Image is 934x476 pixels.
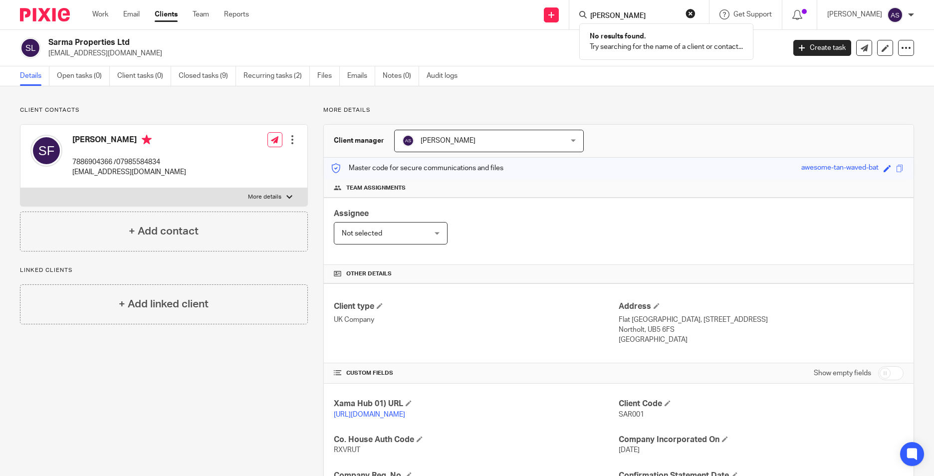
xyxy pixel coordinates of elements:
span: SAR001 [619,411,644,418]
h3: Client manager [334,136,384,146]
h4: Client Code [619,399,904,409]
img: svg%3E [20,37,41,58]
div: awesome-tan-waved-bat [801,163,879,174]
p: Flat [GEOGRAPHIC_DATA], [STREET_ADDRESS] [619,315,904,325]
img: svg%3E [402,135,414,147]
h4: CUSTOM FIELDS [334,369,619,377]
p: UK Company [334,315,619,325]
p: 7886904366 /07985584834 [72,157,186,167]
h4: Company Incorporated On [619,435,904,445]
p: [EMAIL_ADDRESS][DOMAIN_NAME] [48,48,778,58]
p: [PERSON_NAME] [827,9,882,19]
a: Recurring tasks (2) [243,66,310,86]
a: Team [193,9,209,19]
p: [GEOGRAPHIC_DATA] [619,335,904,345]
a: Open tasks (0) [57,66,110,86]
p: Master code for secure communications and files [331,163,503,173]
p: Linked clients [20,266,308,274]
a: Emails [347,66,375,86]
a: Client tasks (0) [117,66,171,86]
a: Audit logs [427,66,465,86]
span: [PERSON_NAME] [421,137,475,144]
h4: [PERSON_NAME] [72,135,186,147]
h4: Xama Hub 01) URL [334,399,619,409]
span: RXVRUT [334,447,360,454]
a: Notes (0) [383,66,419,86]
h4: + Add contact [129,224,199,239]
a: Clients [155,9,178,19]
img: Pixie [20,8,70,21]
span: Other details [346,270,392,278]
button: Clear [686,8,696,18]
a: Email [123,9,140,19]
span: Team assignments [346,184,406,192]
input: Search [589,12,679,21]
p: More details [323,106,914,114]
a: Create task [793,40,851,56]
p: Client contacts [20,106,308,114]
p: [EMAIL_ADDRESS][DOMAIN_NAME] [72,167,186,177]
span: [DATE] [619,447,640,454]
h4: Client type [334,301,619,312]
h4: Co. House Auth Code [334,435,619,445]
a: Reports [224,9,249,19]
h4: Address [619,301,904,312]
span: Not selected [342,230,382,237]
img: svg%3E [30,135,62,167]
p: Northolt, UB5 6FS [619,325,904,335]
h2: Sarma Properties Ltd [48,37,632,48]
a: [URL][DOMAIN_NAME] [334,411,405,418]
a: Files [317,66,340,86]
span: Assignee [334,210,369,218]
i: Primary [142,135,152,145]
img: svg%3E [887,7,903,23]
a: Details [20,66,49,86]
span: Get Support [733,11,772,18]
h4: + Add linked client [119,296,209,312]
a: Closed tasks (9) [179,66,236,86]
label: Show empty fields [814,368,871,378]
a: Work [92,9,108,19]
p: More details [248,193,281,201]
